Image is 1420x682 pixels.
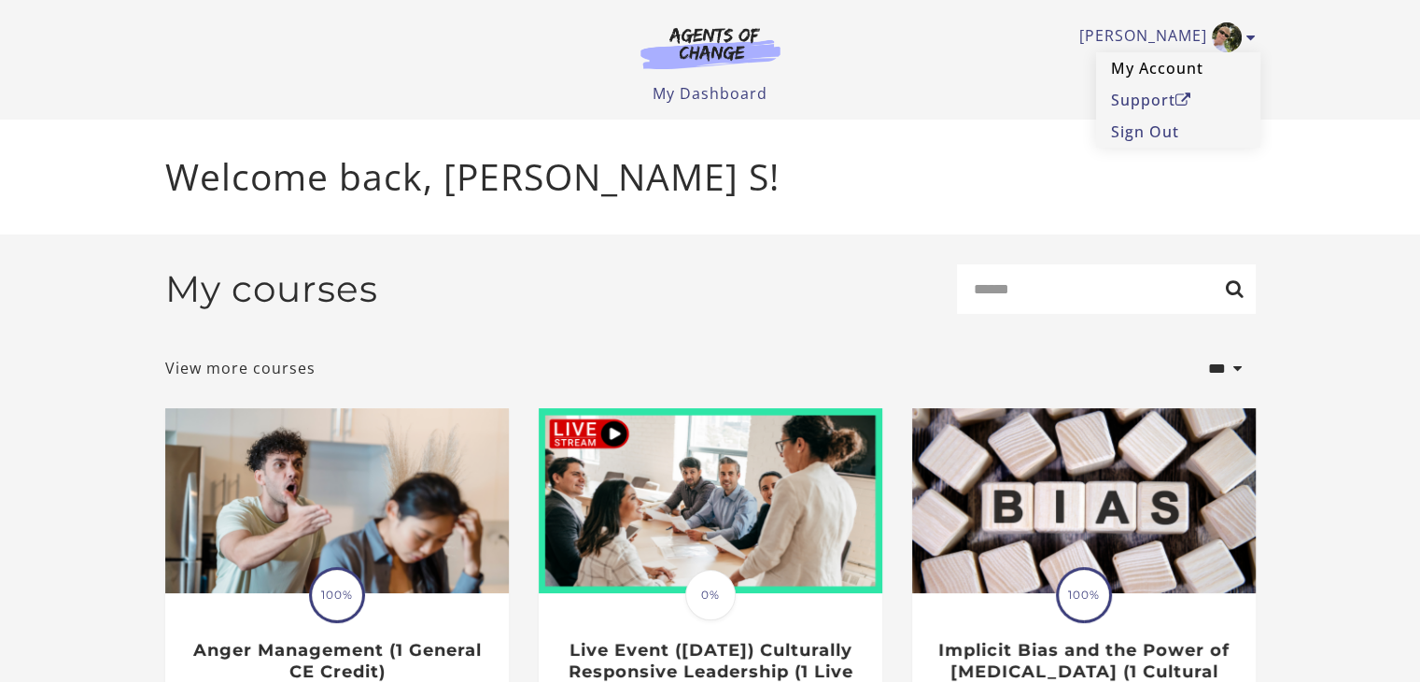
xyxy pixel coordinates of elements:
a: SupportOpen in a new window [1096,84,1260,116]
a: View more courses [165,357,316,379]
h3: Anger Management (1 General CE Credit) [185,640,488,682]
p: Welcome back, [PERSON_NAME] S! [165,149,1256,205]
a: Sign Out [1096,116,1260,148]
span: 0% [685,570,736,620]
img: Agents of Change Logo [621,26,800,69]
a: Toggle menu [1079,22,1246,52]
a: My Dashboard [653,83,767,104]
a: My Account [1096,52,1260,84]
i: Open in a new window [1175,92,1191,107]
h2: My courses [165,267,378,311]
span: 100% [312,570,362,620]
span: 100% [1059,570,1109,620]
